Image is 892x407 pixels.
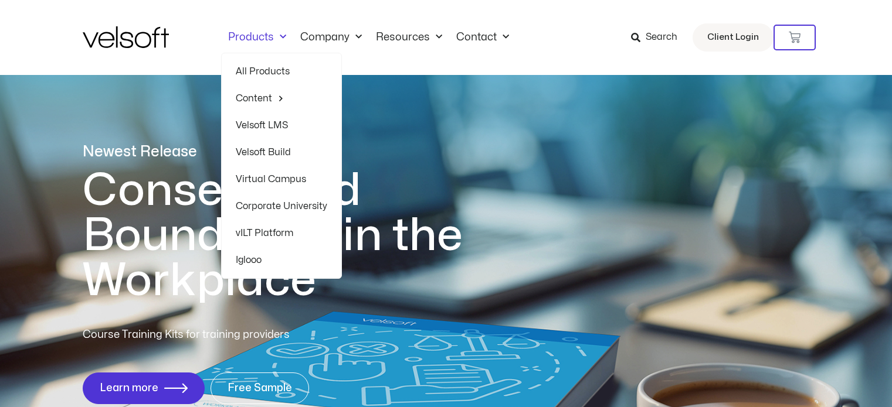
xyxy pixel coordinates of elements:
[228,382,292,394] span: Free Sample
[100,382,158,394] span: Learn more
[211,372,309,404] a: Free Sample
[236,166,327,193] a: Virtual Campus
[293,31,369,44] a: CompanyMenu Toggle
[236,112,327,139] a: Velsoft LMS
[369,31,449,44] a: ResourcesMenu Toggle
[83,142,511,162] p: Newest Release
[449,31,516,44] a: ContactMenu Toggle
[236,247,327,273] a: Iglooo
[221,31,516,44] nav: Menu
[236,139,327,166] a: Velsoft Build
[236,193,327,220] a: Corporate University
[646,30,677,45] span: Search
[236,85,327,112] a: ContentMenu Toggle
[83,168,511,303] h1: Consent and Boundaries in the Workplace
[83,26,169,48] img: Velsoft Training Materials
[221,53,342,279] ul: ProductsMenu Toggle
[83,372,205,404] a: Learn more
[236,220,327,247] a: vILT Platform
[236,58,327,85] a: All Products
[707,30,759,45] span: Client Login
[693,23,774,52] a: Client Login
[83,327,375,343] p: Course Training Kits for training providers
[221,31,293,44] a: ProductsMenu Toggle
[631,28,686,47] a: Search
